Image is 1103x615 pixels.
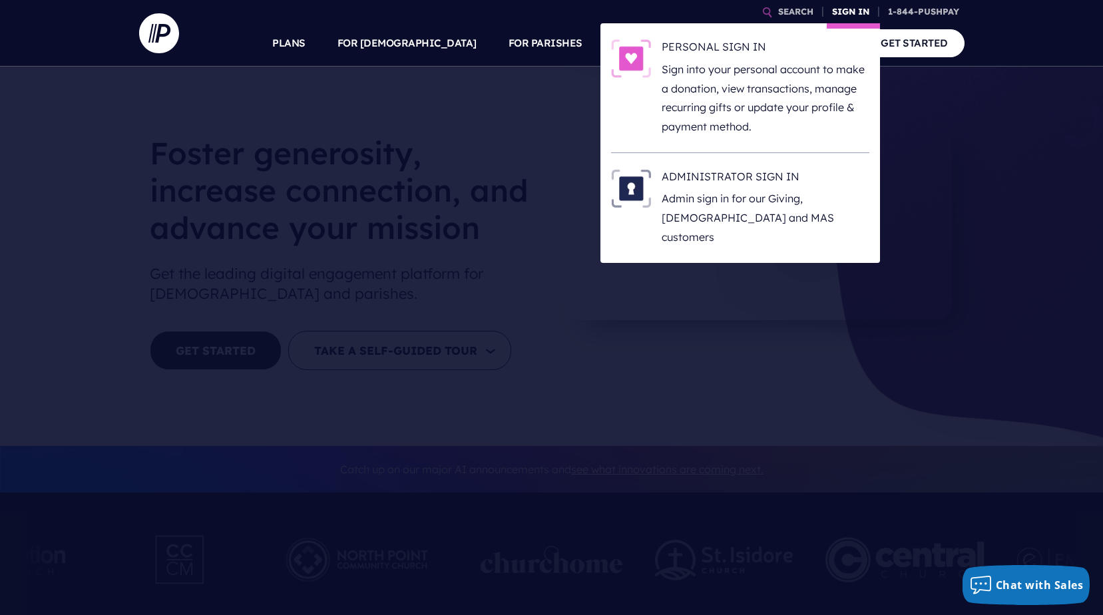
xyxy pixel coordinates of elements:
p: Sign into your personal account to make a donation, view transactions, manage recurring gifts or ... [662,60,869,136]
a: PERSONAL SIGN IN - Illustration PERSONAL SIGN IN Sign into your personal account to make a donati... [611,39,869,136]
span: Chat with Sales [996,578,1084,592]
h6: ADMINISTRATOR SIGN IN [662,169,869,189]
a: PLANS [272,20,306,67]
a: FOR PARISHES [509,20,582,67]
a: FOR [DEMOGRAPHIC_DATA] [337,20,477,67]
a: EXPLORE [705,20,752,67]
a: COMPANY [783,20,833,67]
a: SOLUTIONS [614,20,674,67]
p: Admin sign in for our Giving, [DEMOGRAPHIC_DATA] and MAS customers [662,189,869,246]
img: ADMINISTRATOR SIGN IN - Illustration [611,169,651,208]
a: ADMINISTRATOR SIGN IN - Illustration ADMINISTRATOR SIGN IN Admin sign in for our Giving, [DEMOGRA... [611,169,869,247]
h6: PERSONAL SIGN IN [662,39,869,59]
button: Chat with Sales [963,565,1090,605]
a: GET STARTED [864,29,965,57]
img: PERSONAL SIGN IN - Illustration [611,39,651,78]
